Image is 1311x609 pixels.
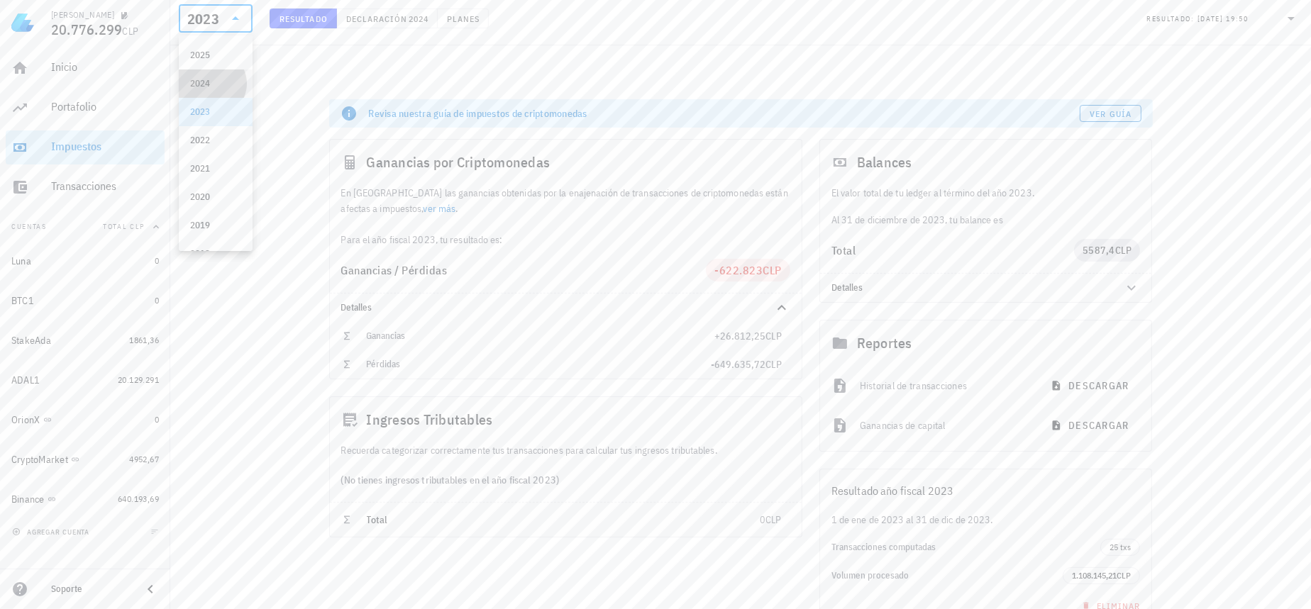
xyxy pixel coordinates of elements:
[11,295,34,307] div: BTC1
[1115,244,1132,257] span: CLP
[860,410,1031,441] div: Ganancias de capital
[330,397,802,442] div: Ingresos Tributables
[51,100,159,113] div: Portafolio
[1042,373,1140,398] button: descargar
[820,512,1152,527] div: 1 de ene de 2023 al 31 de dic de 2023.
[51,20,123,39] span: 20.776.299
[438,9,489,28] button: Planes
[6,210,165,244] button: CuentasTotal CLP
[11,414,40,426] div: OrionX
[190,135,241,146] div: 2022
[11,255,31,267] div: Luna
[187,12,219,26] div: 2023
[190,220,241,231] div: 2019
[820,140,1152,185] div: Balances
[367,330,714,342] div: Ganancias
[6,442,165,476] a: CryptoMarket 4952,67
[763,263,782,277] span: CLP
[1146,9,1197,28] div: Resultado:
[330,294,802,322] div: Detalles
[765,330,782,342] span: CLP
[765,358,782,371] span: CLP
[1072,570,1117,581] span: 1.108.145,21
[179,4,253,33] div: 2023
[711,358,765,371] span: -649.635,72
[714,263,763,277] span: -622.823
[820,469,1152,512] div: Resultado año fiscal 2023
[6,244,165,278] a: Luna 0
[345,13,408,24] span: Declaración
[6,363,165,397] a: ADAL1 20.129.291
[11,374,40,386] div: ADAL1
[1053,379,1129,392] span: descargar
[123,25,139,38] span: CLP
[51,140,159,153] div: Impuestos
[11,493,45,505] div: Binance
[129,335,159,345] span: 1861,36
[155,255,159,266] span: 0
[831,185,1141,201] p: El valor total de tu ledger al término del año 2023.
[118,493,159,504] span: 640.193,69
[6,51,165,85] a: Inicio
[330,140,802,185] div: Ganancias por Criptomonedas
[820,320,1152,366] div: Reportes
[1089,108,1132,119] span: Ver guía
[408,13,428,24] span: 2024
[369,106,1080,121] div: Revisa nuestra guía de impuestos de criptomonedas
[155,414,159,425] span: 0
[51,9,114,21] div: [PERSON_NAME]
[1053,419,1129,432] span: descargar
[11,335,51,347] div: StakeAda
[341,263,448,277] span: Ganancias / Pérdidas
[15,527,89,537] span: agregar cuenta
[424,202,456,215] a: ver más
[1197,12,1249,26] div: [DATE] 19:50
[831,245,1075,256] div: Total
[341,302,756,313] div: Detalles
[9,525,96,539] button: agregar cuenta
[129,454,159,464] span: 4952,67
[11,11,34,34] img: LedgiFi
[367,513,388,526] span: Total
[190,248,241,259] div: 2018
[190,50,241,61] div: 2025
[446,13,480,24] span: Planes
[714,330,765,342] span: +26.812,25
[831,282,1107,294] div: Detalles
[51,583,131,595] div: Soporte
[11,454,68,466] div: CryptoMarket
[367,359,711,370] div: Pérdidas
[330,442,802,458] div: Recuerda categorizar correctamente tus transacciones para calcular tus ingresos tributables.
[190,78,241,89] div: 2024
[190,106,241,118] div: 2023
[860,370,1031,401] div: Historial de transacciones
[1042,413,1140,438] button: descargar
[190,163,241,174] div: 2021
[330,458,802,502] div: (No tienes ingresos tributables en el año fiscal 2023)
[1117,570,1131,581] span: CLP
[820,185,1152,228] div: Al 31 de diciembre de 2023, tu balance es
[6,403,165,437] a: OrionX 0
[1083,244,1115,257] span: 5587,4
[820,274,1152,302] div: Detalles
[1110,540,1131,555] span: 25 txs
[831,542,1101,553] div: Transacciones computadas
[6,130,165,164] a: Impuestos
[6,91,165,125] a: Portafolio
[337,9,438,28] button: Declaración 2024
[6,170,165,204] a: Transacciones
[190,191,241,203] div: 2020
[155,295,159,306] span: 0
[6,323,165,357] a: StakeAda 1861,36
[765,513,782,526] span: CLP
[270,9,337,28] button: Resultado
[51,60,159,74] div: Inicio
[1080,105,1141,122] a: Ver guía
[6,284,165,318] a: BTC1 0
[330,185,802,247] div: En [GEOGRAPHIC_DATA] las ganancias obtenidas por la enajenación de transacciones de criptomonedas...
[760,513,765,526] span: 0
[279,13,328,24] span: Resultado
[831,570,1063,581] div: Volumen procesado
[118,374,159,385] span: 20.129.291
[103,222,145,231] span: Total CLP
